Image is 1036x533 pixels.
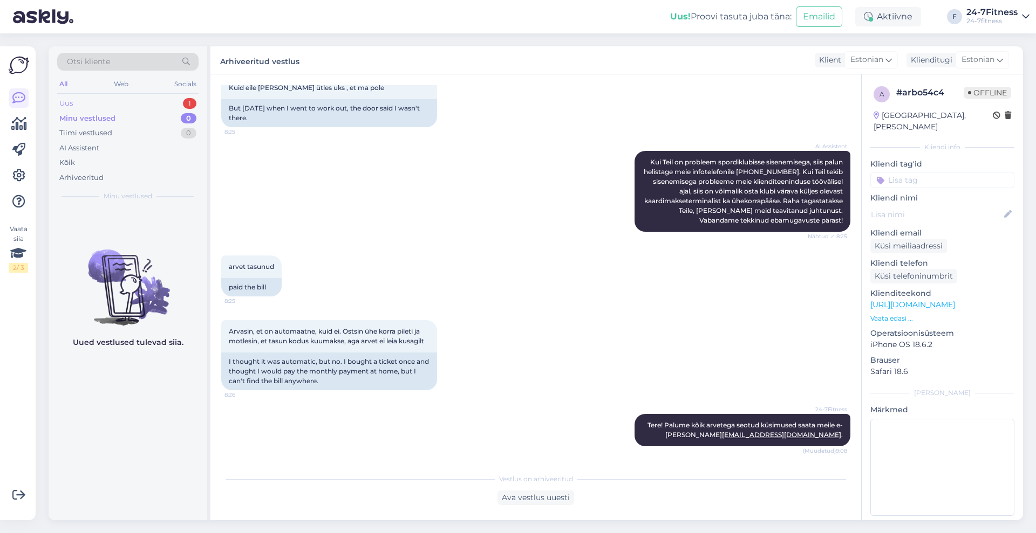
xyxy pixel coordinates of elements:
[9,224,28,273] div: Vaata siia
[722,431,841,439] a: [EMAIL_ADDRESS][DOMAIN_NAME]
[880,90,884,98] span: a
[966,17,1018,25] div: 24-7fitness
[104,191,152,201] span: Minu vestlused
[870,328,1014,339] p: Operatsioonisüsteem
[870,339,1014,350] p: iPhone OS 18.6.2
[499,474,573,484] span: Vestlus on arhiveeritud
[181,113,196,124] div: 0
[497,490,574,505] div: Ava vestlus uuesti
[224,297,265,305] span: 8:25
[670,11,691,22] b: Uus!
[870,192,1014,204] p: Kliendi nimi
[67,56,110,67] span: Otsi kliente
[59,143,99,154] div: AI Assistent
[229,262,274,271] span: arvet tasunud
[870,258,1014,269] p: Kliendi telefon
[870,314,1014,323] p: Vaata edasi ...
[59,128,112,139] div: Tiimi vestlused
[870,227,1014,239] p: Kliendi email
[221,278,282,296] div: paid the bill
[870,366,1014,377] p: Safari 18.6
[59,172,104,183] div: Arhiveeritud
[172,77,199,91] div: Socials
[807,142,847,150] span: AI Assistent
[964,87,1011,99] span: Offline
[9,55,29,75] img: Askly Logo
[224,128,265,136] span: 8:25
[855,7,921,26] div: Aktiivne
[49,230,207,327] img: No chats
[966,8,1030,25] a: 24-7Fitness24-7fitness
[647,421,843,439] span: Tere! Palume kõik arvetega seotud küsimused saata meile e-[PERSON_NAME] .
[221,352,437,390] div: I thought it was automatic, but no. I bought a ticket once and thought I would pay the monthly pa...
[870,300,955,309] a: [URL][DOMAIN_NAME]
[874,110,993,133] div: [GEOGRAPHIC_DATA], [PERSON_NAME]
[59,113,115,124] div: Minu vestlused
[870,404,1014,416] p: Märkmed
[644,158,844,224] span: Kui Teil on probleem spordiklubisse sisenemisega, siis palun helistage meie infotelefonile [PHONE...
[870,172,1014,188] input: Lisa tag
[850,54,883,66] span: Estonian
[59,98,73,109] div: Uus
[896,86,964,99] div: # arbo54c4
[966,8,1018,17] div: 24-7Fitness
[224,391,265,399] span: 8:26
[59,157,75,168] div: Kõik
[229,327,424,345] span: Arvasin, et on automaatne, kuid ei. Ostsin ühe korra pileti ja motlesin, et tasun kodus kuumakse,...
[229,84,384,92] span: Kuid eile [PERSON_NAME] ütles uks , et ma pole
[962,54,994,66] span: Estonian
[181,128,196,139] div: 0
[807,405,847,413] span: 24-7Fitness
[870,288,1014,299] p: Klienditeekond
[9,263,28,273] div: 2 / 3
[220,53,299,67] label: Arhiveeritud vestlus
[870,355,1014,366] p: Brauser
[870,239,947,253] div: Küsi meiliaadressi
[815,54,841,66] div: Klient
[803,447,847,455] span: (Muudetud) 9:08
[870,388,1014,398] div: [PERSON_NAME]
[870,142,1014,152] div: Kliendi info
[796,6,842,27] button: Emailid
[670,10,792,23] div: Proovi tasuta juba täna:
[57,77,70,91] div: All
[947,9,962,24] div: F
[112,77,131,91] div: Web
[73,337,183,348] p: Uued vestlused tulevad siia.
[183,98,196,109] div: 1
[870,158,1014,170] p: Kliendi tag'id
[221,99,437,127] div: But [DATE] when I went to work out, the door said I wasn't there.
[870,269,957,283] div: Küsi telefoninumbrit
[906,54,952,66] div: Klienditugi
[807,232,847,240] span: Nähtud ✓ 8:25
[871,209,1002,220] input: Lisa nimi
